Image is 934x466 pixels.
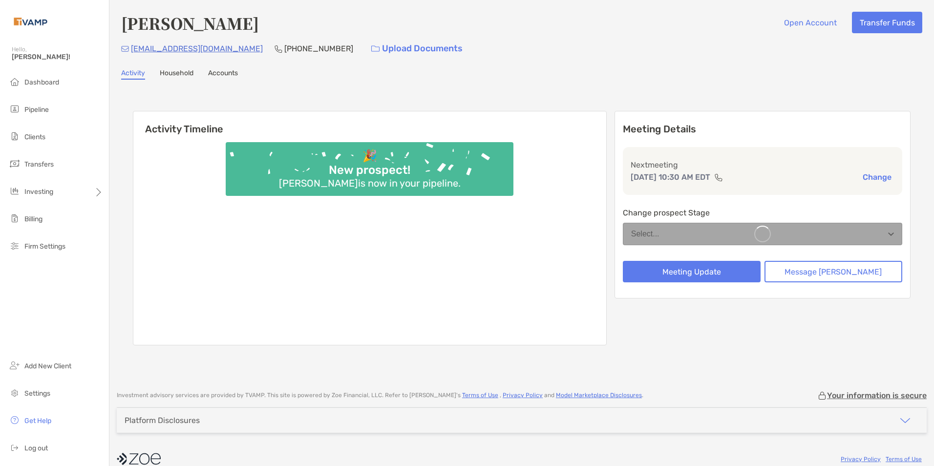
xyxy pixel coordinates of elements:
span: Get Help [24,417,51,425]
a: Terms of Use [462,392,498,399]
div: [PERSON_NAME] is now in your pipeline. [275,177,465,189]
img: transfers icon [9,158,21,169]
div: New prospect! [325,163,414,177]
span: Add New Client [24,362,71,370]
a: Terms of Use [886,456,922,463]
button: Transfer Funds [852,12,922,33]
a: Upload Documents [365,38,469,59]
div: Platform Disclosures [125,416,200,425]
p: [EMAIL_ADDRESS][DOMAIN_NAME] [131,42,263,55]
span: Pipeline [24,106,49,114]
img: dashboard icon [9,76,21,87]
a: Activity [121,69,145,80]
span: Transfers [24,160,54,169]
span: Settings [24,389,50,398]
span: Billing [24,215,42,223]
img: button icon [371,45,380,52]
span: [PERSON_NAME]! [12,53,103,61]
img: firm-settings icon [9,240,21,252]
a: Accounts [208,69,238,80]
img: communication type [714,173,723,181]
h4: [PERSON_NAME] [121,12,259,34]
img: icon arrow [899,415,911,426]
p: Change prospect Stage [623,207,902,219]
button: Message [PERSON_NAME] [764,261,902,282]
span: Clients [24,133,45,141]
button: Meeting Update [623,261,761,282]
p: [PHONE_NUMBER] [284,42,353,55]
img: Zoe Logo [12,4,49,39]
p: Your information is secure [827,391,927,400]
a: Household [160,69,193,80]
span: Log out [24,444,48,452]
img: Email Icon [121,46,129,52]
img: logout icon [9,442,21,453]
a: Privacy Policy [503,392,543,399]
img: Phone Icon [275,45,282,53]
p: Next meeting [631,159,894,171]
a: Privacy Policy [841,456,881,463]
img: billing icon [9,212,21,224]
span: Investing [24,188,53,196]
span: Firm Settings [24,242,65,251]
p: Investment advisory services are provided by TVAMP . This site is powered by Zoe Financial, LLC. ... [117,392,643,399]
button: Change [860,172,894,182]
h6: Activity Timeline [133,111,606,135]
img: investing icon [9,185,21,197]
img: clients icon [9,130,21,142]
p: [DATE] 10:30 AM EDT [631,171,710,183]
img: get-help icon [9,414,21,426]
p: Meeting Details [623,123,902,135]
img: add_new_client icon [9,360,21,371]
span: Dashboard [24,78,59,86]
button: Open Account [776,12,844,33]
div: 🎉 [359,149,381,163]
a: Model Marketplace Disclosures [556,392,642,399]
img: pipeline icon [9,103,21,115]
img: settings icon [9,387,21,399]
